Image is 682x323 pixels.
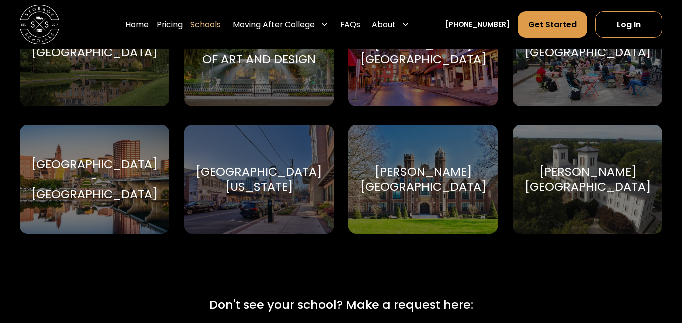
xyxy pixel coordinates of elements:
a: Pricing [157,11,183,38]
div: [GEOGRAPHIC_DATA] [31,45,157,60]
a: Go to selected school [20,125,169,234]
a: Home [125,11,149,38]
img: Storage Scholars main logo [20,5,59,44]
a: Get Started [518,11,587,38]
div: [PERSON_NAME][GEOGRAPHIC_DATA] [360,37,486,67]
div: Moving After College [229,11,333,38]
a: [PHONE_NUMBER] [445,19,510,30]
div: [PERSON_NAME][GEOGRAPHIC_DATA] [360,164,486,194]
a: Go to selected school [348,125,498,234]
div: [PERSON_NAME][GEOGRAPHIC_DATA] [525,164,651,194]
a: Go to selected school [184,125,334,234]
div: About [372,19,396,31]
a: Go to selected school [513,125,662,234]
a: Log In [595,11,663,38]
div: [GEOGRAPHIC_DATA][US_STATE] [196,164,322,194]
a: Schools [190,11,221,38]
div: [GEOGRAPHIC_DATA] [525,45,651,60]
div: Don't see your school? Make a request here: [209,296,473,314]
a: FAQs [341,11,360,38]
div: Savannah College of Art and Design [196,37,322,67]
div: [GEOGRAPHIC_DATA] - [GEOGRAPHIC_DATA] [31,157,157,201]
div: About [368,11,414,38]
div: Moving After College [233,19,315,31]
